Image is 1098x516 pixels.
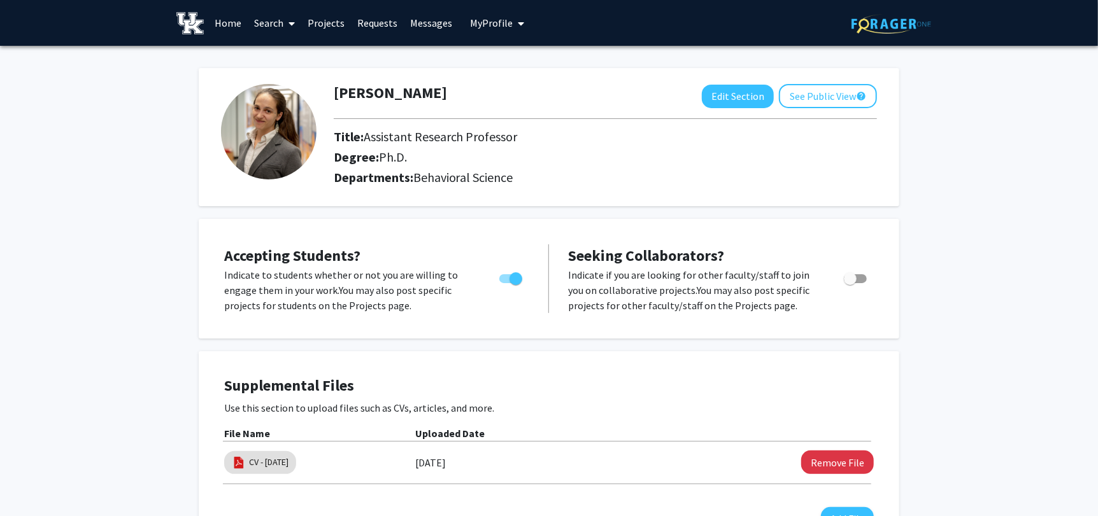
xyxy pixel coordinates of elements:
[568,267,820,313] p: Indicate if you are looking for other faculty/staff to join you on collaborative projects. You ma...
[856,88,866,104] mat-icon: help
[852,14,931,34] img: ForagerOne Logo
[334,129,610,144] h2: Title:
[839,267,874,286] div: Toggle
[351,1,404,45] a: Requests
[301,1,351,45] a: Projects
[208,1,248,45] a: Home
[494,267,529,286] div: Toggle
[224,246,360,265] span: Accepting Students?
[224,400,874,415] p: Use this section to upload files such as CVs, articles, and more.
[702,85,774,108] button: Edit Section
[415,452,446,473] label: [DATE]
[221,84,317,179] img: Profile Picture
[779,84,877,108] button: See Public View
[176,12,204,34] img: University of Kentucky Logo
[413,169,513,185] span: Behavioral Science
[324,170,887,185] h2: Departments:
[379,149,407,165] span: Ph.D.
[334,150,610,165] h2: Degree:
[224,377,874,395] h4: Supplemental Files
[232,456,246,470] img: pdf_icon.png
[334,84,447,102] h1: [PERSON_NAME]
[364,129,518,144] span: Assistant Research Professor
[801,450,874,474] button: Remove CV - August 2025 File
[404,1,459,45] a: Messages
[470,17,513,29] span: My Profile
[224,267,475,313] p: Indicate to students whether or not you are willing to engage them in your work. You may also pos...
[224,427,270,440] b: File Name
[249,456,289,469] a: CV - [DATE]
[415,427,485,440] b: Uploaded Date
[568,246,724,265] span: Seeking Collaborators?
[248,1,301,45] a: Search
